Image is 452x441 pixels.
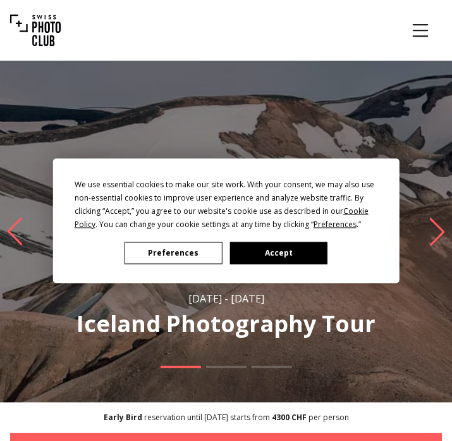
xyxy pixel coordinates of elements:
[75,205,369,229] span: Cookie Policy
[52,158,399,283] div: Cookie Consent Prompt
[125,242,222,264] button: Preferences
[314,218,357,229] span: Preferences
[75,177,378,230] div: We use essential cookies to make our site work. With your consent, we may also use non-essential ...
[229,242,327,264] button: Accept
